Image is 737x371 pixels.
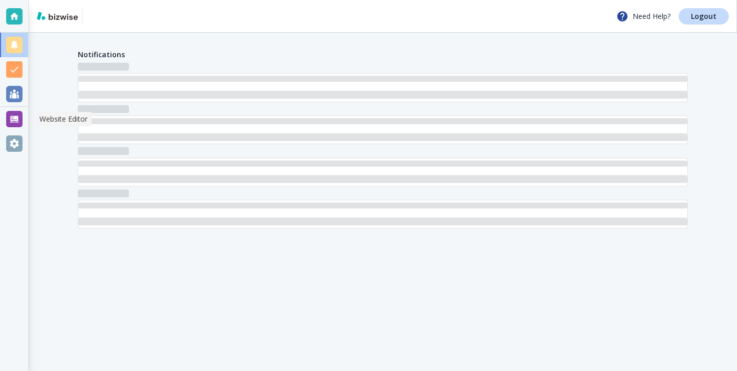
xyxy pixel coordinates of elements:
[37,12,78,20] img: bizwise
[691,13,717,20] p: Logout
[616,10,670,22] p: Need Help?
[78,49,125,60] h4: Notifications
[86,8,129,25] img: Dunnington Consulting
[679,8,729,25] a: Logout
[39,114,88,124] p: Website Editor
